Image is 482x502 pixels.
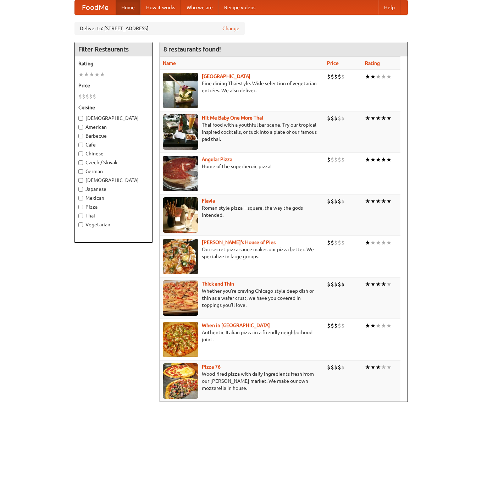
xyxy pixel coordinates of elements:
[78,104,149,111] h5: Cuisine
[163,197,198,233] img: flavia.jpg
[78,221,149,228] label: Vegetarian
[370,239,376,247] li: ★
[341,239,345,247] li: $
[341,280,345,288] li: $
[338,363,341,371] li: $
[78,82,149,89] h5: Price
[338,239,341,247] li: $
[381,280,386,288] li: ★
[365,322,370,330] li: ★
[78,141,149,148] label: Cafe
[376,156,381,164] li: ★
[202,156,232,162] a: Angular Pizza
[75,0,116,15] a: FoodMe
[376,197,381,205] li: ★
[78,134,83,138] input: Barbecue
[78,196,83,200] input: Mexican
[334,114,338,122] li: $
[376,280,381,288] li: ★
[386,239,392,247] li: ★
[327,322,331,330] li: $
[334,363,338,371] li: $
[341,114,345,122] li: $
[78,60,149,67] h5: Rating
[370,322,376,330] li: ★
[78,168,149,175] label: German
[89,71,94,78] li: ★
[218,0,261,15] a: Recipe videos
[327,197,331,205] li: $
[163,121,322,143] p: Thai food with a youthful bar scene. Try our tropical inspired cocktails, or tuck into a plate of...
[338,197,341,205] li: $
[386,197,392,205] li: ★
[341,197,345,205] li: $
[365,156,370,164] li: ★
[202,115,263,121] a: Hit Me Baby One More Thai
[370,73,376,81] li: ★
[381,156,386,164] li: ★
[381,197,386,205] li: ★
[163,156,198,191] img: angular.jpg
[140,0,181,15] a: How it works
[163,246,322,260] p: Our secret pizza sauce makes our pizza better. We specialize in large groups.
[365,363,370,371] li: ★
[365,73,370,81] li: ★
[78,205,83,209] input: Pizza
[365,114,370,122] li: ★
[334,197,338,205] li: $
[327,156,331,164] li: $
[78,115,149,122] label: [DEMOGRAPHIC_DATA]
[163,60,176,66] a: Name
[386,156,392,164] li: ★
[202,73,250,79] a: [GEOGRAPHIC_DATA]
[365,239,370,247] li: ★
[78,116,83,121] input: [DEMOGRAPHIC_DATA]
[327,114,331,122] li: $
[331,239,334,247] li: $
[341,73,345,81] li: $
[365,280,370,288] li: ★
[381,322,386,330] li: ★
[163,204,322,219] p: Roman-style pizza -- square, the way the gods intended.
[327,60,339,66] a: Price
[338,114,341,122] li: $
[341,322,345,330] li: $
[386,114,392,122] li: ★
[78,169,83,174] input: German
[78,187,83,192] input: Japanese
[78,214,83,218] input: Thai
[202,239,276,245] a: [PERSON_NAME]'s House of Pies
[78,93,82,100] li: $
[338,280,341,288] li: $
[202,281,234,287] b: Thick and Thin
[202,364,221,370] a: Pizza 76
[327,280,331,288] li: $
[331,197,334,205] li: $
[163,80,322,94] p: Fine dining Thai-style. Wide selection of vegetarian entrées. We also deliver.
[202,198,215,204] b: Flavia
[163,329,322,343] p: Authentic Italian pizza in a friendly neighborhood joint.
[370,197,376,205] li: ★
[376,363,381,371] li: ★
[370,363,376,371] li: ★
[78,125,83,129] input: American
[334,322,338,330] li: $
[202,322,270,328] a: When in [GEOGRAPHIC_DATA]
[341,363,345,371] li: $
[75,42,152,56] h4: Filter Restaurants
[78,132,149,139] label: Barbecue
[181,0,218,15] a: Who we are
[82,93,85,100] li: $
[163,280,198,316] img: thick.jpg
[78,151,83,156] input: Chinese
[334,280,338,288] li: $
[78,194,149,202] label: Mexican
[381,73,386,81] li: ★
[370,156,376,164] li: ★
[386,363,392,371] li: ★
